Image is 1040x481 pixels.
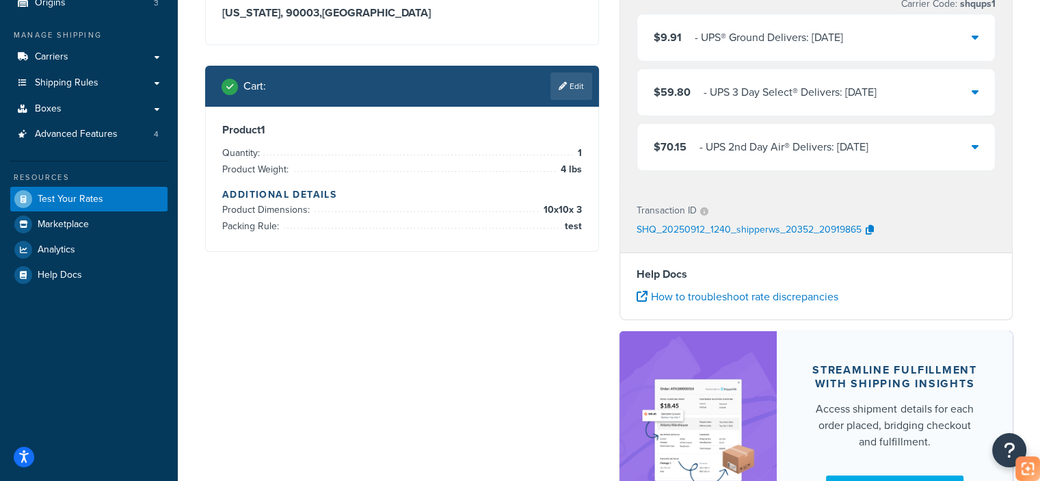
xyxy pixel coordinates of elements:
[222,6,582,20] h3: [US_STATE], 90003 , [GEOGRAPHIC_DATA]
[637,220,862,241] p: SHQ_20250912_1240_shipperws_20352_20919865
[38,194,103,205] span: Test Your Rates
[10,172,168,183] div: Resources
[10,44,168,70] a: Carriers
[222,187,582,202] h4: Additional Details
[695,28,843,47] div: ‌‌‍‍ - UPS® Ground Delivers: [DATE]
[654,139,686,155] span: $70.15
[35,103,62,115] span: Boxes
[704,83,877,102] div: ‌‌‍‍ - UPS 3 Day Select® Delivers: [DATE]
[38,270,82,281] span: Help Docs
[992,433,1026,467] button: Open Resource Center
[637,266,996,283] h4: Help Docs
[222,146,263,160] span: Quantity:
[154,129,159,140] span: 4
[10,187,168,211] a: Test Your Rates
[38,219,89,231] span: Marketplace
[654,84,691,100] span: $59.80
[243,80,266,92] h2: Cart :
[10,237,168,262] a: Analytics
[222,162,292,177] span: Product Weight:
[550,73,592,100] a: Edit
[35,77,98,89] span: Shipping Rules
[637,289,838,304] a: How to troubleshoot rate discrepancies
[561,218,582,235] span: test
[10,263,168,287] a: Help Docs
[222,219,282,233] span: Packing Rule:
[10,29,168,41] div: Manage Shipping
[699,138,868,157] div: ‌‌‍‍ - UPS 2nd Day Air® Delivers: [DATE]
[38,244,75,256] span: Analytics
[574,145,582,161] span: 1
[557,161,582,178] span: 4 lbs
[222,123,582,137] h3: Product 1
[35,129,118,140] span: Advanced Features
[10,212,168,237] a: Marketplace
[637,201,697,220] p: Transaction ID
[10,96,168,122] a: Boxes
[222,203,313,217] span: Product Dimensions:
[35,51,68,63] span: Carriers
[10,122,168,147] a: Advanced Features4
[810,401,980,450] div: Access shipment details for each order placed, bridging checkout and fulfillment.
[10,122,168,147] li: Advanced Features
[10,70,168,96] a: Shipping Rules
[810,363,980,391] div: Streamline Fulfillment with Shipping Insights
[540,202,582,218] span: 10 x 10 x 3
[654,29,682,45] span: $9.91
